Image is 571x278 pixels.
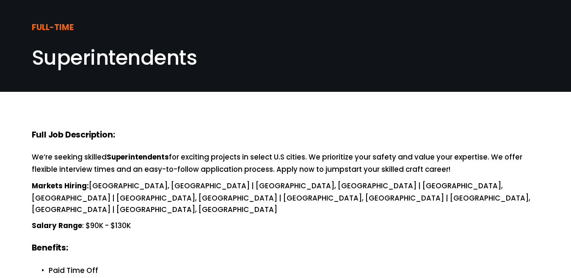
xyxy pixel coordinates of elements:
strong: Benefits: [32,242,68,256]
p: Paid Time Off [49,265,540,276]
p: [GEOGRAPHIC_DATA], [GEOGRAPHIC_DATA] | [GEOGRAPHIC_DATA], [GEOGRAPHIC_DATA] | [GEOGRAPHIC_DATA], ... [32,180,540,215]
p: : $90K - $130K [32,220,540,232]
strong: Superintendents [107,151,169,164]
strong: Salary Range [32,220,82,232]
strong: FULL-TIME [32,21,74,35]
strong: Full Job Description: [32,129,115,143]
strong: Markets Hiring: [32,180,89,193]
p: We’re seeking skilled for exciting projects in select U.S cities. We prioritize your safety and v... [32,151,540,175]
span: Superintendents [32,44,197,72]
